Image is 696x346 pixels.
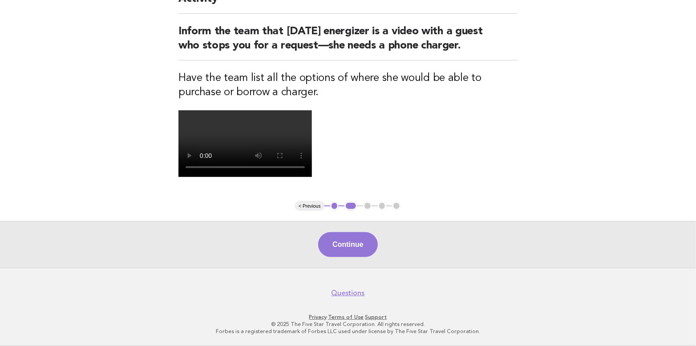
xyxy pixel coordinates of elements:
button: 2 [344,201,357,210]
p: © 2025 The Five Star Travel Corporation. All rights reserved. [76,321,620,328]
h2: Inform the team that [DATE] energizer is a video with a guest who stops you for a request—she nee... [178,24,518,60]
button: < Previous [295,201,324,210]
a: Questions [332,289,365,298]
a: Terms of Use [328,314,364,320]
h3: Have the team list all the options of where she would be able to purchase or borrow a charger. [178,71,518,100]
a: Support [365,314,387,320]
a: Privacy [309,314,327,320]
button: 1 [330,201,339,210]
p: · · [76,314,620,321]
button: Continue [318,232,377,257]
p: Forbes is a registered trademark of Forbes LLC used under license by The Five Star Travel Corpora... [76,328,620,335]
